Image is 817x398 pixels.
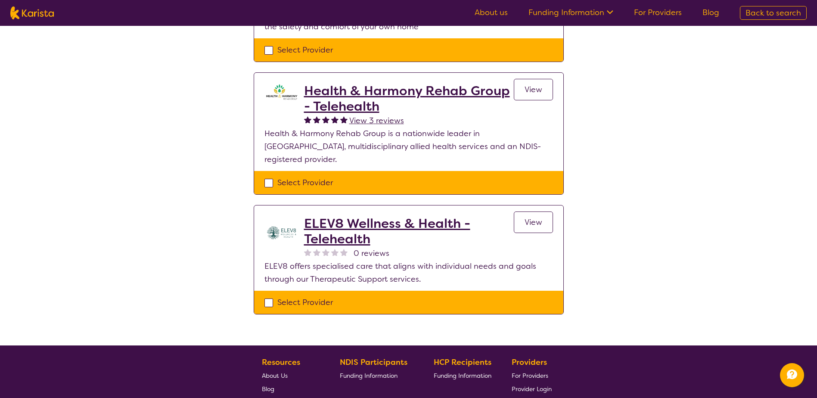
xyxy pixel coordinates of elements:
[331,249,339,256] img: nonereviewstar
[264,127,553,166] p: Health & Harmony Rehab Group is a nationwide leader in [GEOGRAPHIC_DATA], multidisciplinary allie...
[340,369,414,382] a: Funding Information
[331,116,339,123] img: fullstar
[349,115,404,126] span: View 3 reviews
[634,7,682,18] a: For Providers
[304,116,311,123] img: fullstar
[702,7,719,18] a: Blog
[262,357,300,367] b: Resources
[512,385,552,393] span: Provider Login
[262,385,274,393] span: Blog
[264,83,299,100] img: ztak9tblhgtrn1fit8ap.png
[740,6,807,20] a: Back to search
[322,116,329,123] img: fullstar
[354,247,389,260] span: 0 reviews
[525,217,542,227] span: View
[264,260,553,286] p: ELEV8 offers specialised care that aligns with individual needs and goals through our Therapeutic...
[262,369,320,382] a: About Us
[434,369,491,382] a: Funding Information
[434,372,491,379] span: Funding Information
[512,369,552,382] a: For Providers
[322,249,329,256] img: nonereviewstar
[512,382,552,395] a: Provider Login
[10,6,54,19] img: Karista logo
[340,249,348,256] img: nonereviewstar
[525,84,542,95] span: View
[434,357,491,367] b: HCP Recipients
[313,116,320,123] img: fullstar
[780,363,804,387] button: Channel Menu
[746,8,801,18] span: Back to search
[304,216,514,247] a: ELEV8 Wellness & Health - Telehealth
[340,372,398,379] span: Funding Information
[512,357,547,367] b: Providers
[262,372,288,379] span: About Us
[262,382,320,395] a: Blog
[340,116,348,123] img: fullstar
[512,372,548,379] span: For Providers
[514,211,553,233] a: View
[313,249,320,256] img: nonereviewstar
[304,83,514,114] a: Health & Harmony Rehab Group - Telehealth
[514,79,553,100] a: View
[264,216,299,250] img: yihuczgmrom8nsaxakka.jpg
[528,7,613,18] a: Funding Information
[304,249,311,256] img: nonereviewstar
[340,357,407,367] b: NDIS Participants
[475,7,508,18] a: About us
[349,114,404,127] a: View 3 reviews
